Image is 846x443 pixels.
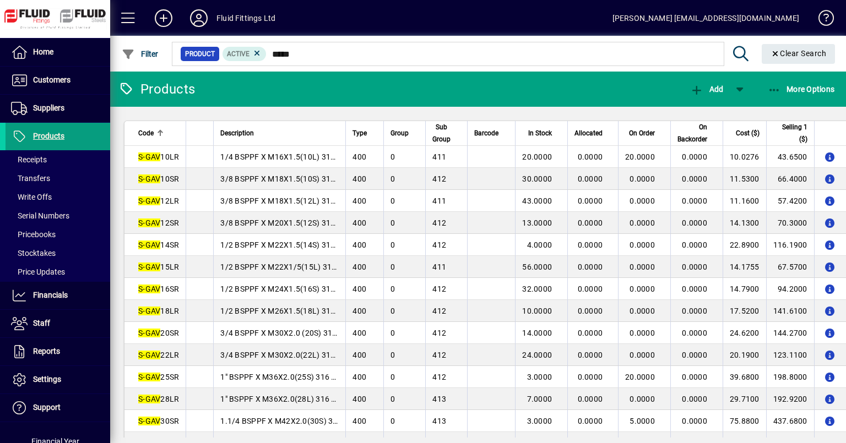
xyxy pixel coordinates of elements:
[578,196,603,205] span: 0.0000
[352,329,366,337] span: 400
[118,80,195,98] div: Products
[138,329,179,337] span: 20SR
[629,127,655,139] span: On Order
[122,50,159,58] span: Filter
[682,174,707,183] span: 0.0000
[432,395,446,403] span: 413
[625,373,655,381] span: 20.0000
[432,240,446,249] span: 412
[432,285,446,293] span: 412
[527,373,552,381] span: 3.0000
[352,285,366,293] span: 400
[11,249,56,258] span: Stocktakes
[391,262,395,271] span: 0
[391,285,395,293] span: 0
[578,329,603,337] span: 0.0000
[528,127,552,139] span: In Stock
[11,155,47,164] span: Receipts
[33,375,61,384] span: Settings
[6,225,110,244] a: Pricebooks
[391,196,395,205] span: 0
[138,240,160,249] em: S-GAV
[474,127,508,139] div: Barcode
[630,329,655,337] span: 0.0000
[138,307,160,315] em: S-GAV
[630,218,655,227] span: 0.0000
[630,174,655,183] span: 0.0000
[723,146,766,168] td: 10.0276
[352,373,366,381] span: 400
[138,307,179,315] span: 18LR
[181,8,216,28] button: Profile
[630,196,655,205] span: 0.0000
[723,190,766,212] td: 11.1600
[432,373,446,381] span: 412
[527,417,552,425] span: 3.0000
[766,146,814,168] td: 43.6500
[522,307,552,315] span: 10.0000
[630,262,655,271] span: 0.0000
[522,329,552,337] span: 14.0000
[766,366,814,388] td: 198.8000
[138,218,160,227] em: S-GAV
[352,307,366,315] span: 400
[723,168,766,190] td: 11.5300
[138,351,179,359] span: 22LR
[352,174,366,183] span: 400
[578,395,603,403] span: 0.0000
[677,121,717,145] div: On Backorder
[138,373,160,381] em: S-GAV
[138,218,179,227] span: 12SR
[352,240,366,249] span: 400
[522,174,552,183] span: 30.0000
[432,152,446,161] span: 411
[574,127,612,139] div: Allocated
[138,351,160,359] em: S-GAV
[432,218,446,227] span: 412
[682,329,707,337] span: 0.0000
[391,307,395,315] span: 0
[630,307,655,315] span: 0.0000
[574,127,603,139] span: Allocated
[138,285,160,293] em: S-GAV
[138,127,154,139] span: Code
[352,196,366,205] span: 400
[6,169,110,188] a: Transfers
[220,329,348,337] span: 3/4 BSPPF X M30X2.0 (20S) 316 SS
[432,121,451,145] span: Sub Group
[227,50,250,58] span: Active
[146,8,181,28] button: Add
[682,395,707,403] span: 0.0000
[690,85,723,94] span: Add
[723,234,766,256] td: 22.8900
[522,351,552,359] span: 24.0000
[33,103,64,112] span: Suppliers
[6,244,110,262] a: Stocktakes
[612,9,799,27] div: [PERSON_NAME] [EMAIL_ADDRESS][DOMAIN_NAME]
[682,285,707,293] span: 0.0000
[687,79,726,99] button: Add
[432,174,446,183] span: 412
[138,373,179,381] span: 25SR
[352,351,366,359] span: 400
[578,174,603,183] span: 0.0000
[391,240,395,249] span: 0
[766,168,814,190] td: 66.4000
[352,417,366,425] span: 400
[736,127,760,139] span: Cost ($)
[432,121,460,145] div: Sub Group
[766,278,814,300] td: 94.2000
[682,196,707,205] span: 0.0000
[352,152,366,161] span: 400
[432,196,446,205] span: 411
[682,152,707,161] span: 0.0000
[352,127,377,139] div: Type
[723,366,766,388] td: 39.6800
[578,373,603,381] span: 0.0000
[766,344,814,366] td: 123.1100
[432,417,446,425] span: 413
[630,395,655,403] span: 0.0000
[771,49,827,58] span: Clear Search
[391,174,395,183] span: 0
[682,417,707,425] span: 0.0000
